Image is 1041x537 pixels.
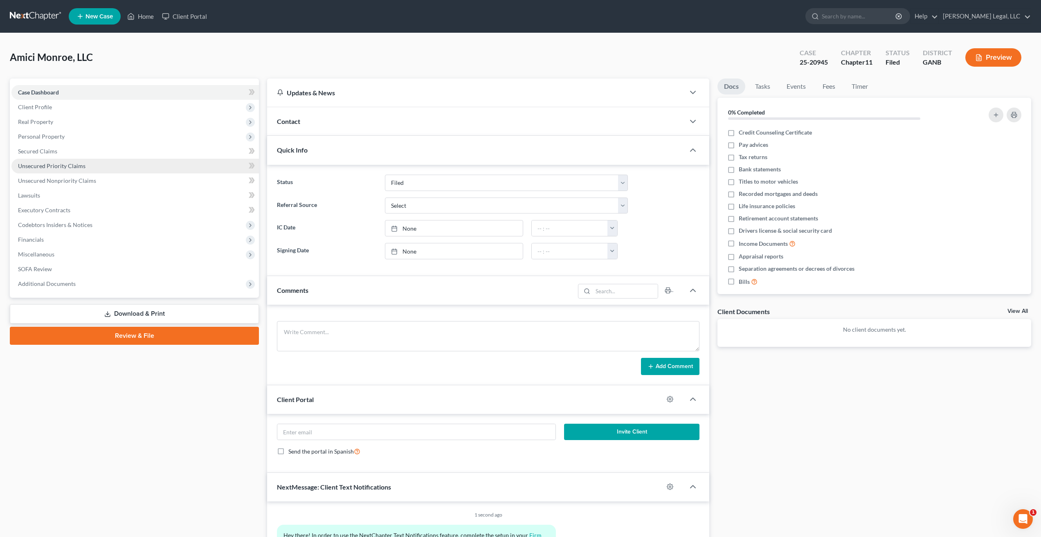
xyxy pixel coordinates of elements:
[11,85,259,100] a: Case Dashboard
[532,220,608,236] input: -- : --
[277,146,308,154] span: Quick Info
[85,13,113,20] span: New Case
[749,79,777,94] a: Tasks
[739,178,798,186] span: Titles to motor vehicles
[273,220,380,236] label: IC Date
[965,48,1021,67] button: Preview
[1030,509,1037,516] span: 1
[18,133,65,140] span: Personal Property
[728,109,765,116] strong: 0% Completed
[385,243,523,259] a: None
[923,48,952,58] div: District
[739,202,795,210] span: Life insurance policies
[18,148,57,155] span: Secured Claims
[739,240,788,248] span: Income Documents
[717,307,770,316] div: Client Documents
[385,220,523,236] a: None
[18,265,52,272] span: SOFA Review
[1013,509,1033,529] iframe: Intercom live chat
[939,9,1031,24] a: [PERSON_NAME] Legal, LLC
[10,51,93,63] span: Amici Monroe, LLC
[780,79,812,94] a: Events
[841,48,872,58] div: Chapter
[739,165,781,173] span: Bank statements
[739,153,767,161] span: Tax returns
[593,284,658,298] input: Search...
[724,326,1025,334] p: No client documents yet.
[11,159,259,173] a: Unsecured Priority Claims
[739,252,783,261] span: Appraisal reports
[1007,308,1028,314] a: View All
[841,58,872,67] div: Chapter
[739,190,818,198] span: Recorded mortgages and deeds
[10,304,259,324] a: Download & Print
[822,9,897,24] input: Search by name...
[277,424,555,440] input: Enter email
[273,198,380,214] label: Referral Source
[886,58,910,67] div: Filed
[923,58,952,67] div: GANB
[277,395,314,403] span: Client Portal
[865,58,872,66] span: 11
[18,280,76,287] span: Additional Documents
[18,236,44,243] span: Financials
[800,48,828,58] div: Case
[277,511,699,518] div: 1 second ago
[911,9,938,24] a: Help
[273,243,380,259] label: Signing Date
[816,79,842,94] a: Fees
[739,278,750,286] span: Bills
[18,192,40,199] span: Lawsuits
[717,79,745,94] a: Docs
[886,48,910,58] div: Status
[18,177,96,184] span: Unsecured Nonpriority Claims
[739,214,818,222] span: Retirement account statements
[739,265,854,273] span: Separation agreements or decrees of divorces
[123,9,158,24] a: Home
[18,162,85,169] span: Unsecured Priority Claims
[11,203,259,218] a: Executory Contracts
[10,327,259,345] a: Review & File
[288,448,354,455] span: Send the portal in Spanish
[18,89,59,96] span: Case Dashboard
[739,141,768,149] span: Pay advices
[800,58,828,67] div: 25-20945
[277,117,300,125] span: Contact
[277,286,308,294] span: Comments
[11,144,259,159] a: Secured Claims
[273,175,380,191] label: Status
[18,221,92,228] span: Codebtors Insiders & Notices
[18,251,54,258] span: Miscellaneous
[641,358,699,375] button: Add Comment
[564,424,699,440] button: Invite Client
[845,79,875,94] a: Timer
[277,483,391,491] span: NextMessage: Client Text Notifications
[18,207,70,213] span: Executory Contracts
[11,173,259,188] a: Unsecured Nonpriority Claims
[739,227,832,235] span: Drivers license & social security card
[532,243,608,259] input: -- : --
[277,88,675,97] div: Updates & News
[158,9,211,24] a: Client Portal
[11,262,259,276] a: SOFA Review
[18,103,52,110] span: Client Profile
[739,128,812,137] span: Credit Counseling Certificate
[18,118,53,125] span: Real Property
[11,188,259,203] a: Lawsuits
